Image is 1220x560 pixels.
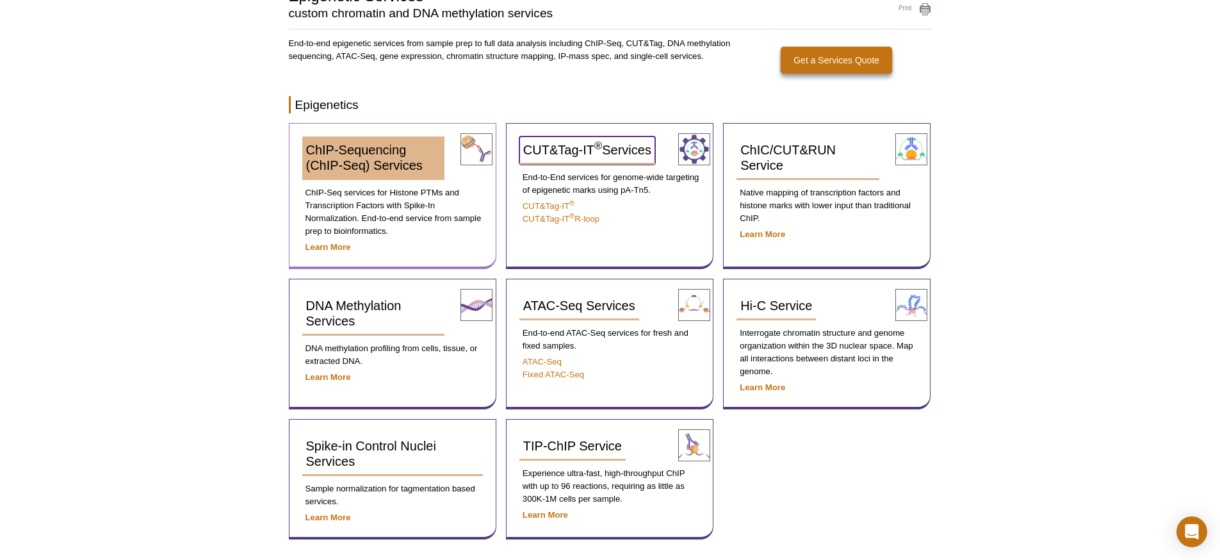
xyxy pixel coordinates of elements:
[523,510,568,520] a: Learn More
[460,133,492,165] img: ChIP-Seq Services
[519,467,700,506] p: Experience ultra-fast, high-throughput ChIP with up to 96 reactions, requiring as little as 300K-...
[569,199,574,207] sup: ®
[523,299,635,313] span: ATAC-Seq Services
[523,370,584,379] a: Fixed ATAC-Seq
[736,186,917,225] p: Native mapping of transcription factors and histone marks with lower input than traditional ChIP.
[523,201,574,211] a: CUT&Tag-IT®
[781,47,892,74] a: Get a Services Quote
[302,292,445,336] a: DNA Methylation Services
[302,482,483,508] p: Sample normalization for tagmentation based services.
[678,133,710,165] img: CUT&Tag-IT® Services
[736,136,879,180] a: ChIC/CUT&RUN Service
[306,143,423,172] span: ChIP-Sequencing (ChIP-Seq) Services
[519,327,700,352] p: End-to-end ATAC-Seq services for fresh and fixed samples.
[302,136,445,180] a: ChIP-Sequencing (ChIP-Seq) Services
[302,186,483,238] p: ChIP-Seq services for Histone PTMs and Transcription Factors with Spike-In Normalization. End-to-...
[523,439,622,453] span: TIP-ChIP Service
[884,3,932,17] a: Print
[740,383,785,392] a: Learn More
[678,289,710,321] img: ATAC-Seq Services
[306,439,436,468] span: Spike-in Control Nuclei Services
[519,171,700,197] p: End-to-End services for genome-wide targeting of epigenetic marks using pA-Tn5.
[1176,516,1207,547] div: Open Intercom Messenger
[523,214,599,224] a: CUT&Tag-IT®R-loop
[740,229,785,239] a: Learn More
[302,432,483,476] a: Spike-in Control Nuclei Services
[305,372,351,382] a: Learn More
[289,8,871,19] h2: custom chromatin and DNA methylation services
[736,327,917,378] p: Interrogate chromatin structure and genome organization within the 3D nuclear space. Map all inte...
[678,429,710,461] img: TIP-ChIP Service
[523,143,651,157] span: CUT&Tag-IT Services
[289,37,732,63] p: End-to-end epigenetic services from sample prep to full data analysis including ChIP-Seq, CUT&Tag...
[460,289,492,321] img: DNA Methylation Services
[740,143,836,172] span: ChIC/CUT&RUN Service
[736,292,816,320] a: Hi-C Service
[289,96,932,113] h2: Epigenetics
[895,289,927,321] img: Hi-C Service
[305,513,351,522] a: Learn More
[895,133,927,165] img: ChIC/CUT&RUN Service
[302,342,483,368] p: DNA methylation profiling from cells, tissue, or extracted DNA.
[519,432,626,461] a: TIP-ChIP Service
[305,242,351,252] a: Learn More
[519,292,639,320] a: ATAC-Seq Services
[569,212,574,220] sup: ®
[306,299,402,328] span: DNA Methylation Services
[594,140,602,152] sup: ®
[740,299,812,313] span: Hi-C Service
[523,357,562,366] a: ATAC-Seq
[519,136,655,165] a: CUT&Tag-IT®Services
